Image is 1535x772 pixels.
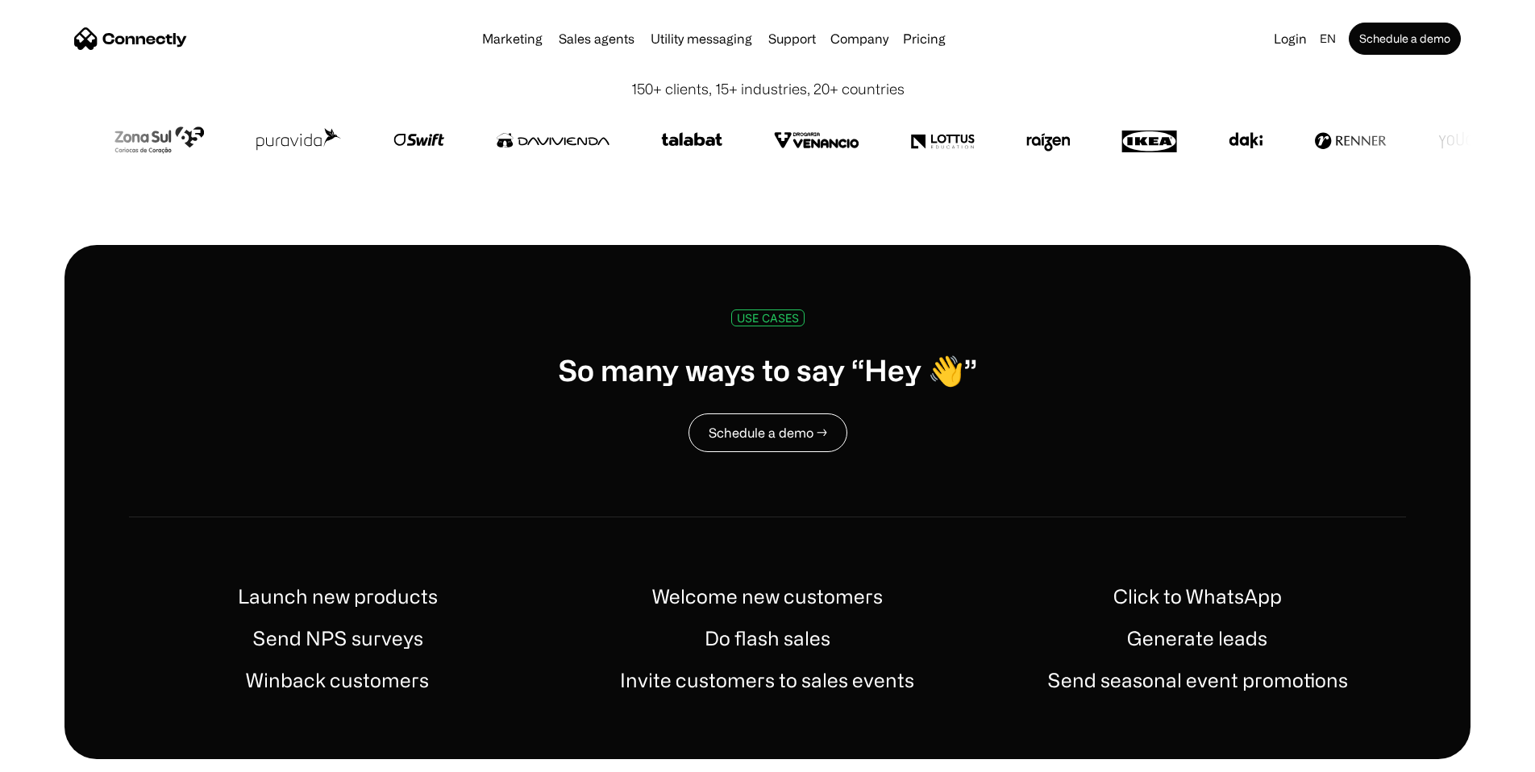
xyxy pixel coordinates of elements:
ul: Language list [32,744,97,766]
h1: Winback customers [246,666,429,695]
a: Support [762,32,822,45]
h1: Send NPS surveys [252,624,423,653]
div: en [1320,27,1336,50]
aside: Language selected: English [16,742,97,766]
h1: Invite customers to sales events [620,666,914,695]
h1: Click to WhatsApp [1113,582,1282,611]
a: Marketing [476,32,549,45]
h1: Launch new products [238,582,438,611]
div: en [1313,27,1346,50]
div: Company [830,27,888,50]
a: Login [1267,27,1313,50]
div: USE CASES [737,312,799,324]
a: Sales agents [552,32,641,45]
a: Schedule a demo [1349,23,1461,55]
h1: Generate leads [1127,624,1267,653]
div: 150+ clients, 15+ industries, 20+ countries [631,78,905,100]
h1: Do flash sales [705,624,830,653]
a: Schedule a demo → [688,413,847,452]
div: Company [826,27,893,50]
a: home [74,27,187,51]
h1: Send seasonal event promotions [1047,666,1348,695]
a: Pricing [896,32,952,45]
h1: Welcome new customers [652,582,883,611]
h1: So many ways to say “Hey 👋” [558,352,977,387]
a: Utility messaging [644,32,759,45]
